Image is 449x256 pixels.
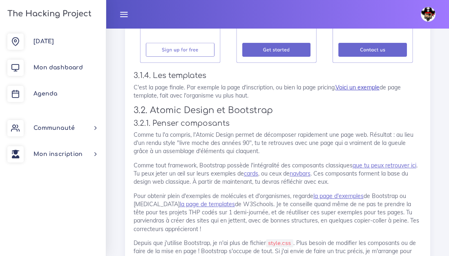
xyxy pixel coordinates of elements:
[34,38,54,45] span: [DATE]
[421,7,436,22] img: avatar
[134,105,422,116] h3: 3.2. Atomic Design et Bootstrap
[313,192,364,200] a: la page d'exemples
[335,84,380,91] a: Voici un exemple
[34,125,75,131] span: Communauté
[34,91,57,97] span: Agenda
[134,71,422,80] h4: 3.1.4. Les templates
[417,2,442,26] a: avatar
[5,9,92,18] h3: The Hacking Project
[134,119,422,128] h4: 3.2.1. Penser composants
[134,83,422,100] p: C'est la page finale. Par exemple la page d'inscription, ou bien la page pricing. de page templat...
[134,131,422,156] p: Comme tu l'a compris, l'Atomic Design permet de décomposer rapidement une page web. Résultat : au...
[353,162,416,169] a: que tu peux retrouver ici
[290,170,311,177] a: navbars
[244,170,258,177] a: cards
[34,65,83,71] span: Mon dashboard
[180,200,235,208] a: la page de templates
[34,151,83,157] span: Mon inscription
[266,239,293,247] code: style.css
[134,161,422,186] p: Comme tout framework, Bootstrap possède l'intégralité des composants classiques . Tu peux jeter u...
[134,192,422,233] p: Pour obtenir plein d'exemples de molécules et d'organismes, regarde de Bootstrap ou [MEDICAL_DATA...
